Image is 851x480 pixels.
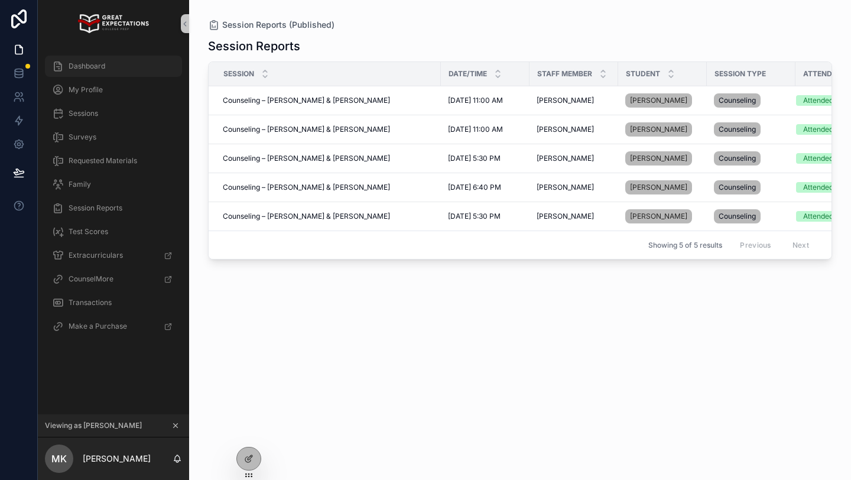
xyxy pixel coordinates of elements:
[69,203,122,213] span: Session Reports
[223,125,434,134] a: Counseling – [PERSON_NAME] & [PERSON_NAME]
[714,149,788,168] a: Counseling
[714,178,788,197] a: Counseling
[69,274,113,284] span: CounselMore
[45,79,182,100] a: My Profile
[45,103,182,124] a: Sessions
[69,61,105,71] span: Dashboard
[537,183,611,192] a: [PERSON_NAME]
[448,212,522,221] a: [DATE] 5:30 PM
[625,91,700,110] a: [PERSON_NAME]
[803,124,833,135] div: Attended
[537,154,611,163] a: [PERSON_NAME]
[223,69,254,79] span: Session
[223,125,390,134] span: Counseling – [PERSON_NAME] & [PERSON_NAME]
[449,69,487,79] span: Date/Time
[803,182,833,193] div: Attended
[69,85,103,95] span: My Profile
[45,245,182,266] a: Extracurriculars
[78,14,148,33] img: App logo
[537,125,611,134] a: [PERSON_NAME]
[69,156,137,166] span: Requested Materials
[719,125,756,134] span: Counseling
[45,268,182,290] a: CounselMore
[625,209,692,223] a: [PERSON_NAME]
[223,154,434,163] a: Counseling – [PERSON_NAME] & [PERSON_NAME]
[45,197,182,219] a: Session Reports
[714,69,766,79] span: Session Type
[803,153,833,164] div: Attended
[208,19,334,31] a: Session Reports (Published)
[45,174,182,195] a: Family
[630,212,687,221] span: [PERSON_NAME]
[714,120,788,139] a: Counseling
[803,95,833,106] div: Attended
[537,183,594,192] span: [PERSON_NAME]
[630,154,687,163] span: [PERSON_NAME]
[69,251,123,260] span: Extracurriculars
[45,221,182,242] a: Test Scores
[626,69,660,79] span: Student
[625,93,692,108] a: [PERSON_NAME]
[448,154,522,163] a: [DATE] 5:30 PM
[719,96,756,105] span: Counseling
[719,183,756,192] span: Counseling
[537,69,592,79] span: Staff Member
[448,96,503,105] span: [DATE] 11:00 AM
[625,120,700,139] a: [PERSON_NAME]
[630,183,687,192] span: [PERSON_NAME]
[448,125,503,134] span: [DATE] 11:00 AM
[448,96,522,105] a: [DATE] 11:00 AM
[222,19,334,31] span: Session Reports (Published)
[714,207,788,226] a: Counseling
[648,241,722,250] span: Showing 5 of 5 results
[537,125,594,134] span: [PERSON_NAME]
[69,132,96,142] span: Surveys
[51,452,67,466] span: MK
[223,212,390,221] span: Counseling – [PERSON_NAME] & [PERSON_NAME]
[223,183,434,192] a: Counseling – [PERSON_NAME] & [PERSON_NAME]
[69,180,91,189] span: Family
[630,96,687,105] span: [PERSON_NAME]
[45,316,182,337] a: Make a Purchase
[537,212,611,221] a: [PERSON_NAME]
[45,292,182,313] a: Transactions
[69,109,98,118] span: Sessions
[223,96,390,105] span: Counseling – [PERSON_NAME] & [PERSON_NAME]
[45,56,182,77] a: Dashboard
[630,125,687,134] span: [PERSON_NAME]
[625,178,700,197] a: [PERSON_NAME]
[537,154,594,163] span: [PERSON_NAME]
[448,125,522,134] a: [DATE] 11:00 AM
[719,212,756,221] span: Counseling
[448,183,522,192] a: [DATE] 6:40 PM
[803,211,833,222] div: Attended
[714,91,788,110] a: Counseling
[625,151,692,166] a: [PERSON_NAME]
[38,47,189,352] div: scrollable content
[45,421,142,430] span: Viewing as [PERSON_NAME]
[537,96,611,105] a: [PERSON_NAME]
[719,154,756,163] span: Counseling
[625,180,692,194] a: [PERSON_NAME]
[69,227,108,236] span: Test Scores
[625,207,700,226] a: [PERSON_NAME]
[223,183,390,192] span: Counseling – [PERSON_NAME] & [PERSON_NAME]
[223,212,434,221] a: Counseling – [PERSON_NAME] & [PERSON_NAME]
[45,127,182,148] a: Surveys
[448,154,501,163] span: [DATE] 5:30 PM
[69,298,112,307] span: Transactions
[625,149,700,168] a: [PERSON_NAME]
[537,96,594,105] span: [PERSON_NAME]
[448,183,501,192] span: [DATE] 6:40 PM
[83,453,151,465] p: [PERSON_NAME]
[69,322,127,331] span: Make a Purchase
[208,38,300,54] h1: Session Reports
[625,122,692,137] a: [PERSON_NAME]
[223,96,434,105] a: Counseling – [PERSON_NAME] & [PERSON_NAME]
[223,154,390,163] span: Counseling – [PERSON_NAME] & [PERSON_NAME]
[45,150,182,171] a: Requested Materials
[537,212,594,221] span: [PERSON_NAME]
[448,212,501,221] span: [DATE] 5:30 PM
